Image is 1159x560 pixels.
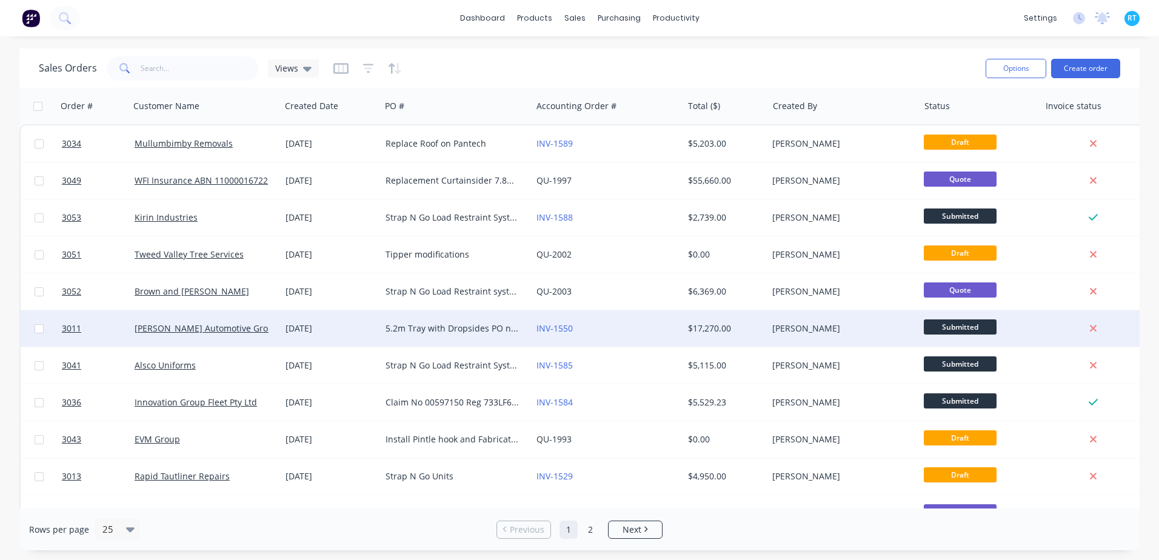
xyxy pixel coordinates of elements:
[62,138,81,150] span: 3034
[536,470,573,482] a: INV-1529
[773,100,817,112] div: Created By
[62,495,135,532] a: 3048
[62,396,81,408] span: 3036
[536,433,572,445] a: QU-1993
[62,458,135,495] a: 3013
[62,162,135,199] a: 3049
[688,507,759,519] div: $41,448.00
[141,56,259,81] input: Search...
[62,507,81,519] span: 3048
[286,175,376,187] div: [DATE]
[61,100,93,112] div: Order #
[286,212,376,224] div: [DATE]
[62,212,81,224] span: 3053
[62,347,135,384] a: 3041
[386,248,520,261] div: Tipper modifications
[386,433,520,445] div: Install Pintle hook and Fabrication on sides
[924,172,997,187] span: Quote
[135,138,233,149] a: Mullumbimby Removals
[286,396,376,408] div: [DATE]
[62,384,135,421] a: 3036
[536,322,573,334] a: INV-1550
[536,396,573,408] a: INV-1584
[772,322,907,335] div: [PERSON_NAME]
[1018,9,1063,27] div: settings
[286,138,376,150] div: [DATE]
[772,359,907,372] div: [PERSON_NAME]
[536,212,573,223] a: INV-1588
[772,285,907,298] div: [PERSON_NAME]
[135,470,230,482] a: Rapid Tautliner Repairs
[924,319,997,335] span: Submitted
[772,175,907,187] div: [PERSON_NAME]
[386,138,520,150] div: Replace Roof on Pantech
[497,524,550,536] a: Previous page
[581,521,600,539] a: Page 2
[62,359,81,372] span: 3041
[536,248,572,260] a: QU-2002
[386,285,520,298] div: Strap N Go Load Restraint systems for a B Double
[286,470,376,482] div: [DATE]
[558,9,592,27] div: sales
[688,322,759,335] div: $17,270.00
[772,470,907,482] div: [PERSON_NAME]
[688,470,759,482] div: $4,950.00
[386,470,520,482] div: Strap N Go Units
[22,9,40,27] img: Factory
[536,100,616,112] div: Accounting Order #
[135,248,244,260] a: Tweed Valley Tree Services
[924,282,997,298] span: Quote
[135,175,268,186] a: WFI Insurance ABN 11000016722
[924,467,997,482] span: Draft
[62,322,81,335] span: 3011
[924,100,950,112] div: Status
[62,273,135,310] a: 3052
[386,322,520,335] div: 5.2m Tray with Dropsides PO no 405V133735 VIN [VEHICLE_IDENTIFICATION_NUMBER] JC00575 Deal 13896
[924,430,997,445] span: Draft
[772,248,907,261] div: [PERSON_NAME]
[39,62,97,74] h1: Sales Orders
[135,433,180,445] a: EVM Group
[62,175,81,187] span: 3049
[986,59,1046,78] button: Options
[135,507,231,519] a: FAMA Floor Resurfacing
[772,433,907,445] div: [PERSON_NAME]
[592,9,647,27] div: purchasing
[275,62,298,75] span: Views
[286,359,376,372] div: [DATE]
[62,285,81,298] span: 3052
[62,236,135,273] a: 3051
[62,433,81,445] span: 3043
[688,396,759,408] div: $5,529.23
[688,138,759,150] div: $5,203.00
[688,285,759,298] div: $6,369.00
[924,393,997,408] span: Submitted
[286,507,376,519] div: [DATE]
[688,433,759,445] div: $0.00
[454,9,511,27] a: dashboard
[62,470,81,482] span: 3013
[386,507,520,519] div: 4.2m FRP Pantech
[386,212,520,224] div: Strap N Go Load Restraint System for a 14plt Curtainsider
[62,125,135,162] a: 3034
[536,285,572,297] a: QU-2003
[385,100,404,112] div: PO #
[536,175,572,186] a: QU-1997
[286,433,376,445] div: [DATE]
[62,199,135,236] a: 3053
[536,138,573,149] a: INV-1589
[609,524,662,536] a: Next page
[62,248,81,261] span: 3051
[386,175,520,187] div: Replacement Curtainsider 7.8m WFI Insurance Claim No WFI 256776999 Mercedes Benz ACTROS 3248 [PER...
[386,359,520,372] div: Strap N Go Load Restraint System for 24 plt Drop Deck Trailer with full Mezz Decks
[492,521,667,539] ul: Pagination
[135,285,249,297] a: Brown and [PERSON_NAME]
[29,524,89,536] span: Rows per page
[559,521,578,539] a: Page 1 is your current page
[386,396,520,408] div: Claim No 00597150 Reg 733LF6 Pol no 322240798 GFT Booking no 597150002 Authority 597150002/EST/630RA
[924,504,997,519] span: Quote
[772,212,907,224] div: [PERSON_NAME]
[286,322,376,335] div: [DATE]
[536,507,572,519] a: QU-1999
[924,245,997,261] span: Draft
